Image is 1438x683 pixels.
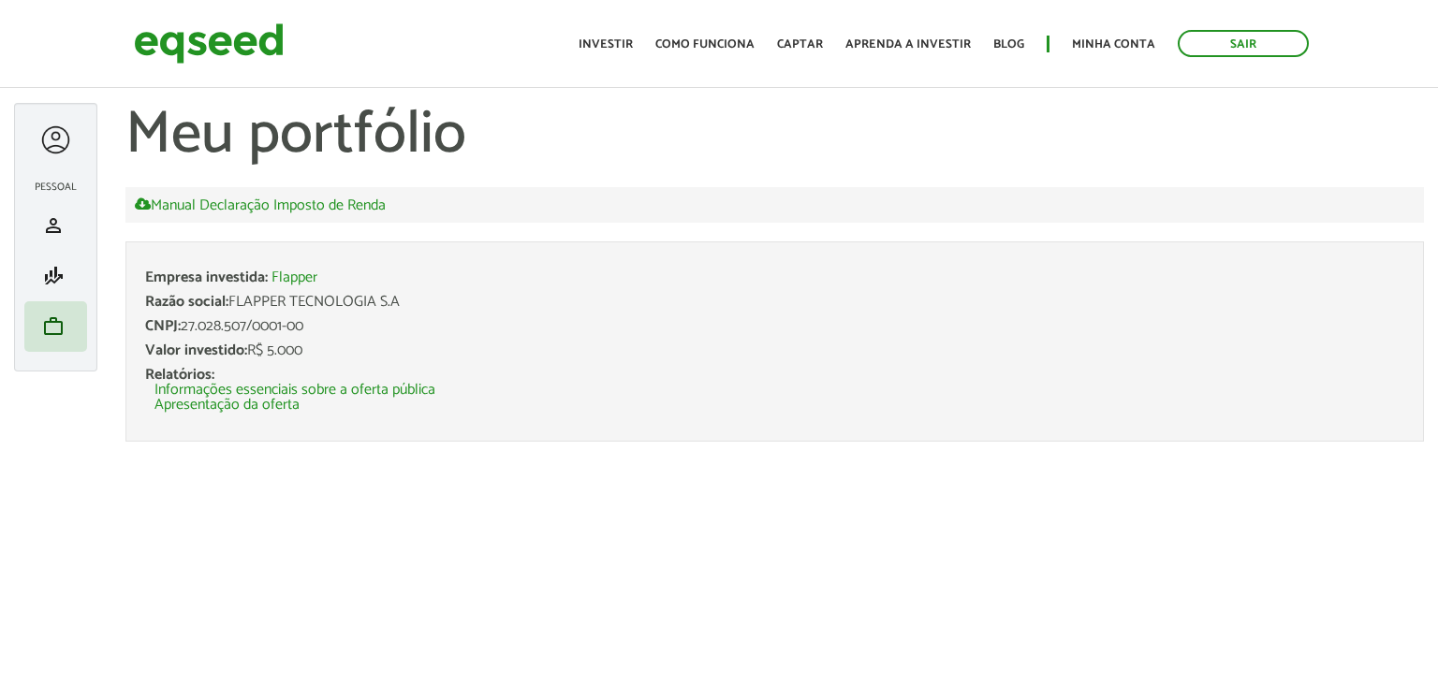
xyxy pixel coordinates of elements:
[145,343,1404,358] div: R$ 5.000
[125,103,1424,168] h1: Meu portfólio
[145,313,181,339] span: CNPJ:
[993,38,1024,51] a: Blog
[271,270,317,285] a: Flapper
[29,265,82,287] a: finance_mode
[1178,30,1309,57] a: Sair
[24,251,87,301] li: Minha simulação
[24,301,87,352] li: Meu portfólio
[777,38,823,51] a: Captar
[154,383,435,398] a: Informações essenciais sobre a oferta pública
[134,19,284,68] img: EqSeed
[135,196,386,213] a: Manual Declaração Imposto de Renda
[42,315,65,338] span: work
[145,295,1404,310] div: FLAPPER TECNOLOGIA S.A
[29,214,82,237] a: person
[845,38,971,51] a: Aprenda a investir
[145,319,1404,334] div: 27.028.507/0001-00
[655,38,755,51] a: Como funciona
[579,38,633,51] a: Investir
[38,123,73,157] a: Expandir menu
[24,182,87,193] h2: Pessoal
[24,200,87,251] li: Meu perfil
[145,265,268,290] span: Empresa investida:
[42,214,65,237] span: person
[29,315,82,338] a: work
[1072,38,1155,51] a: Minha conta
[145,338,247,363] span: Valor investido:
[145,289,228,314] span: Razão social:
[145,362,214,387] span: Relatórios:
[154,398,300,413] a: Apresentação da oferta
[42,265,65,287] span: finance_mode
